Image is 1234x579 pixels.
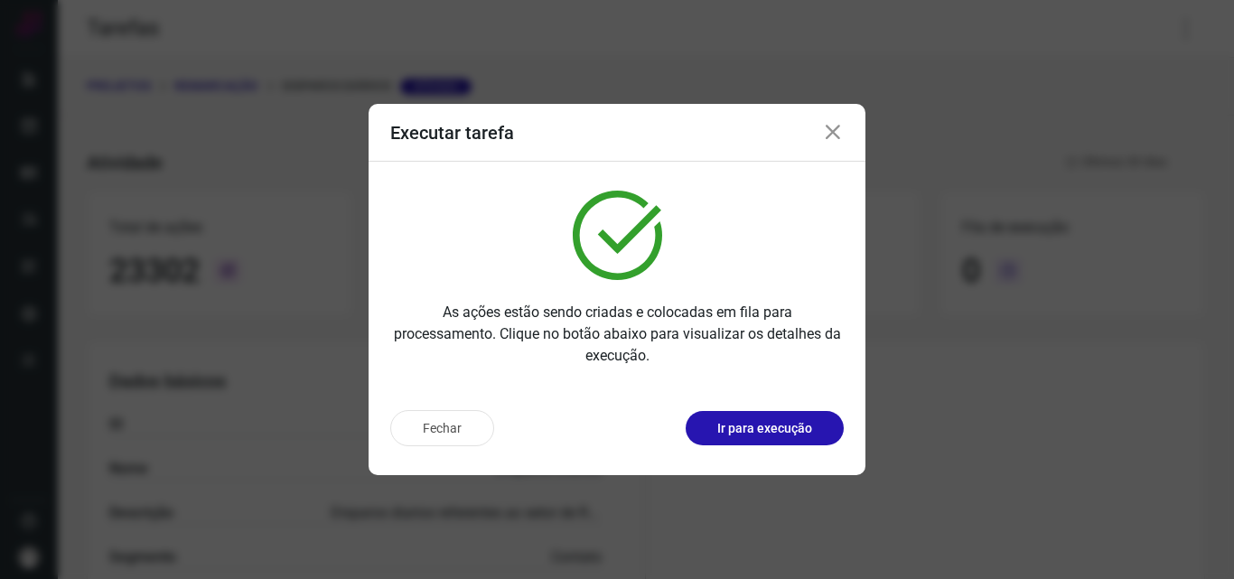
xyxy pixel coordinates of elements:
p: As ações estão sendo criadas e colocadas em fila para processamento. Clique no botão abaixo para ... [390,302,844,367]
button: Fechar [390,410,494,446]
h3: Executar tarefa [390,122,514,144]
button: Ir para execução [686,411,844,445]
p: Ir para execução [717,419,812,438]
img: verified.svg [573,191,662,280]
